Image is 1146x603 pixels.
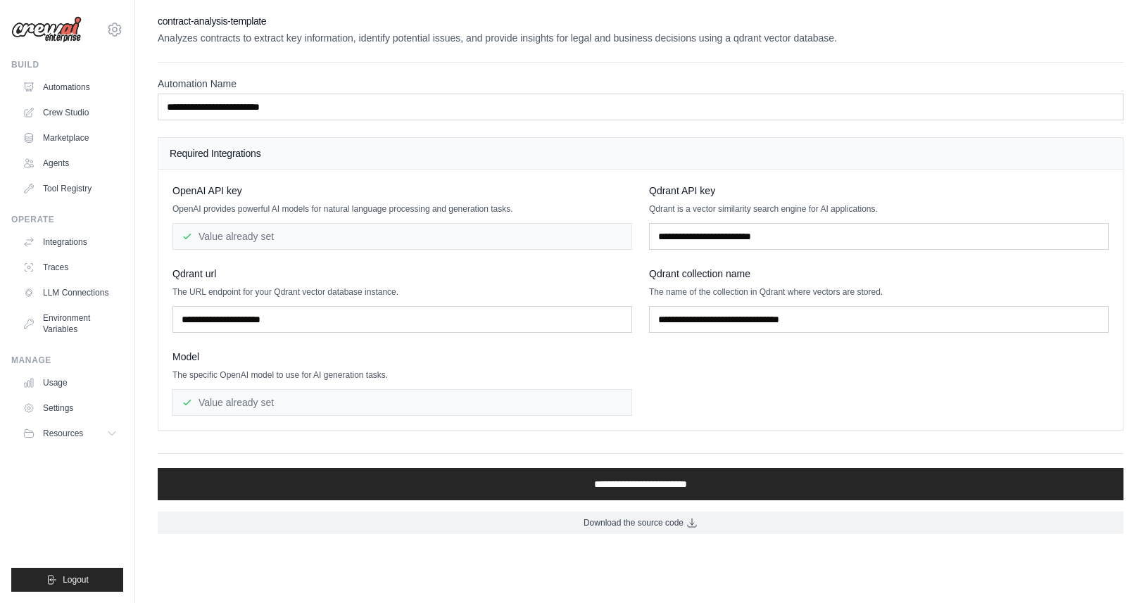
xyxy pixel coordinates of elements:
a: Crew Studio [17,101,123,124]
a: LLM Connections [17,281,123,304]
a: Settings [17,397,123,419]
span: Qdrant url [172,267,216,281]
div: Value already set [172,223,632,250]
p: OpenAI provides powerful AI models for natural language processing and generation tasks. [172,203,632,215]
p: The name of the collection in Qdrant where vectors are stored. [649,286,1109,298]
h2: contract-analysis-template [158,14,1123,28]
span: Download the source code [584,517,684,528]
div: Manage [11,355,123,366]
div: Value already set [172,389,632,416]
a: Marketplace [17,127,123,149]
a: Download the source code [158,512,1123,534]
a: Agents [17,152,123,174]
span: Resources [43,428,83,439]
a: Automations [17,76,123,99]
h4: Required Integrations [170,146,1112,160]
span: Model [172,350,199,364]
span: Logout [63,574,89,585]
p: Analyzes contracts to extract key information, identify potential issues, and provide insights fo... [158,31,1123,45]
button: Resources [17,422,123,445]
div: Build [11,59,123,70]
a: Traces [17,256,123,279]
a: Tool Registry [17,177,123,200]
button: Logout [11,568,123,592]
a: Integrations [17,231,123,253]
span: Qdrant collection name [649,267,750,281]
p: Qdrant is a vector similarity search engine for AI applications. [649,203,1109,215]
span: OpenAI API key [172,184,242,198]
label: Automation Name [158,77,1123,91]
a: Environment Variables [17,307,123,341]
p: The specific OpenAI model to use for AI generation tasks. [172,369,632,381]
img: Logo [11,16,82,43]
span: Qdrant API key [649,184,715,198]
p: The URL endpoint for your Qdrant vector database instance. [172,286,632,298]
a: Usage [17,372,123,394]
div: Operate [11,214,123,225]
